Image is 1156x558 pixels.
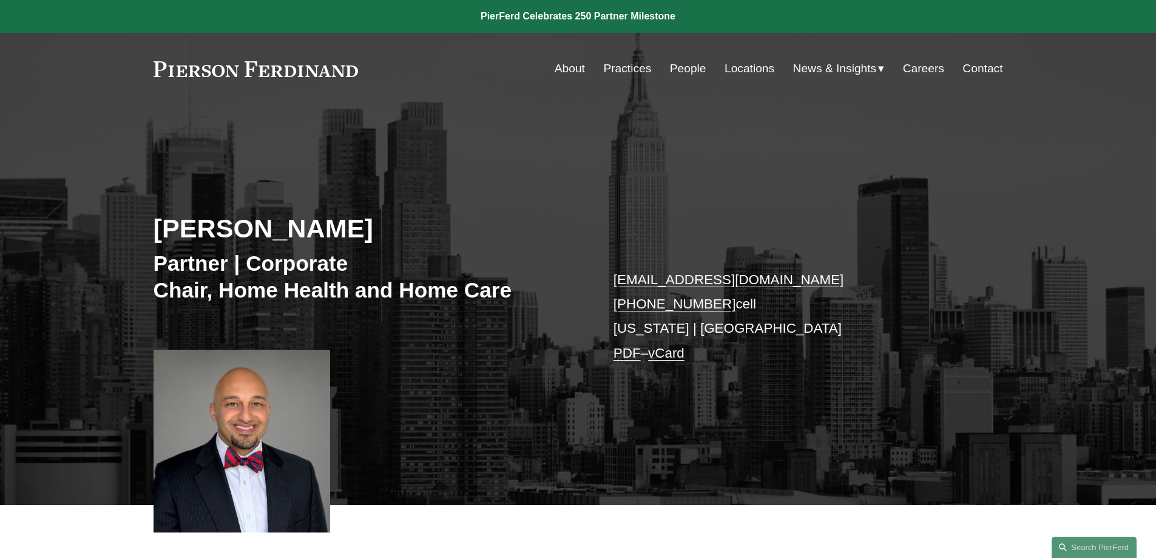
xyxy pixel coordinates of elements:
a: vCard [648,345,684,361]
a: Contact [962,57,1002,80]
a: [EMAIL_ADDRESS][DOMAIN_NAME] [613,272,843,287]
a: [PHONE_NUMBER] [613,296,736,311]
a: PDF [613,345,641,361]
a: About [555,57,585,80]
h3: Partner | Corporate Chair, Home Health and Home Care [154,250,578,303]
p: cell [US_STATE] | [GEOGRAPHIC_DATA] – [613,268,967,366]
a: folder dropdown [793,57,885,80]
h2: [PERSON_NAME] [154,213,578,244]
a: Locations [725,57,774,80]
a: Practices [603,57,651,80]
a: Search this site [1052,537,1137,558]
a: People [670,57,706,80]
a: Careers [903,57,944,80]
span: News & Insights [793,58,877,80]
